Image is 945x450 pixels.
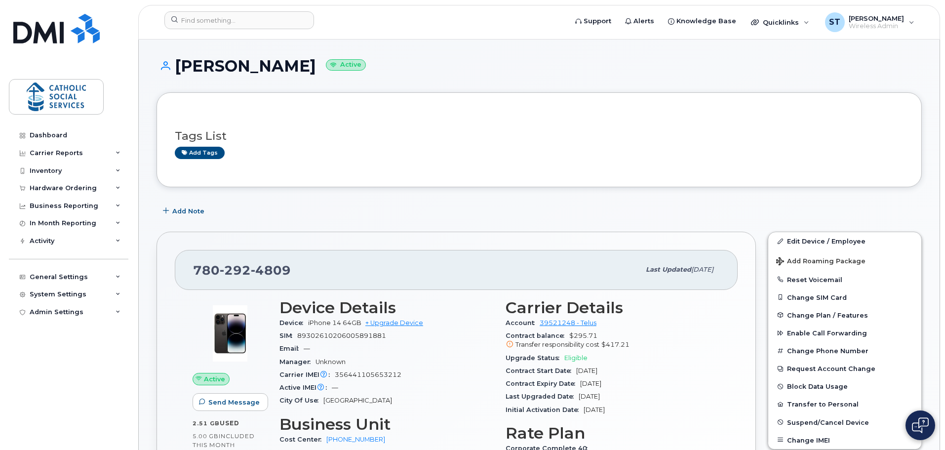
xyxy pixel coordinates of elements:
[279,397,323,404] span: City Of Use
[308,319,361,327] span: iPhone 14 64GB
[279,332,297,339] span: SIM
[279,358,315,366] span: Manager
[193,263,291,278] span: 780
[323,397,392,404] span: [GEOGRAPHIC_DATA]
[564,354,588,362] span: Eligible
[506,393,579,400] span: Last Upgraded Date
[279,436,326,443] span: Cost Center
[200,304,260,363] img: image20231002-3703462-njx0qo.jpeg
[787,418,869,426] span: Suspend/Cancel Device
[326,436,385,443] a: [PHONE_NUMBER]
[768,377,921,395] button: Block Data Usage
[646,266,691,273] span: Last updated
[175,147,225,159] a: Add tags
[172,206,204,216] span: Add Note
[506,332,720,350] span: $295.71
[515,341,599,348] span: Transfer responsibility cost
[208,398,260,407] span: Send Message
[787,311,868,319] span: Change Plan / Features
[768,324,921,342] button: Enable Call Forwarding
[297,332,386,339] span: 89302610206005891881
[601,341,630,348] span: $417.21
[691,266,713,273] span: [DATE]
[251,263,291,278] span: 4809
[315,358,346,366] span: Unknown
[768,395,921,413] button: Transfer to Personal
[579,393,600,400] span: [DATE]
[768,431,921,449] button: Change IMEI
[768,413,921,431] button: Suspend/Cancel Device
[279,299,494,317] h3: Device Details
[506,380,580,387] span: Contract Expiry Date
[506,332,569,339] span: Contract balance
[506,319,540,327] span: Account
[776,257,866,267] span: Add Roaming Package
[279,415,494,433] h3: Business Unit
[768,306,921,324] button: Change Plan / Features
[220,263,251,278] span: 292
[204,374,225,384] span: Active
[193,393,268,411] button: Send Message
[304,345,310,352] span: —
[768,271,921,288] button: Reset Voicemail
[279,384,332,391] span: Active IMEI
[506,424,720,442] h3: Rate Plan
[193,433,219,440] span: 5.00 GB
[220,419,239,427] span: used
[576,367,597,374] span: [DATE]
[768,232,921,250] a: Edit Device / Employee
[768,342,921,360] button: Change Phone Number
[279,371,335,378] span: Carrier IMEI
[787,329,867,337] span: Enable Call Forwarding
[326,59,366,71] small: Active
[335,371,401,378] span: 356441105653212
[768,288,921,306] button: Change SIM Card
[157,57,922,75] h1: [PERSON_NAME]
[157,202,213,220] button: Add Note
[193,432,255,449] span: included this month
[332,384,338,391] span: —
[279,345,304,352] span: Email
[580,380,601,387] span: [DATE]
[193,420,220,427] span: 2.51 GB
[768,250,921,271] button: Add Roaming Package
[279,319,308,327] span: Device
[506,406,584,413] span: Initial Activation Date
[365,319,423,327] a: + Upgrade Device
[175,130,904,142] h3: Tags List
[506,299,720,317] h3: Carrier Details
[540,319,596,327] a: 39521248 - Telus
[768,360,921,377] button: Request Account Change
[506,354,564,362] span: Upgrade Status
[912,417,929,433] img: Open chat
[506,367,576,374] span: Contract Start Date
[584,406,605,413] span: [DATE]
